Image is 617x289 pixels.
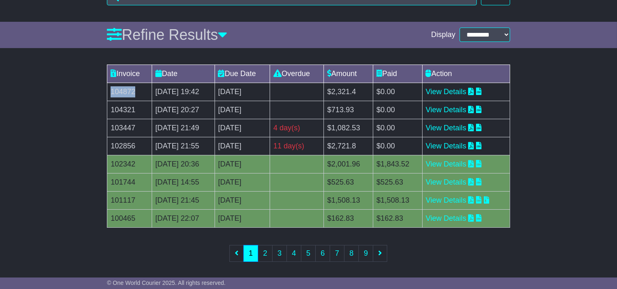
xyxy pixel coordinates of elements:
td: [DATE] [215,209,270,227]
td: Invoice [107,65,152,83]
td: [DATE] 14:55 [152,173,215,191]
td: [DATE] [215,101,270,119]
a: 2 [258,245,273,262]
a: 5 [301,245,316,262]
a: 4 [287,245,301,262]
td: $0.00 [373,137,422,155]
a: View Details [426,106,467,114]
td: $0.00 [373,119,422,137]
td: $1,843.52 [373,155,422,173]
td: $525.63 [373,173,422,191]
td: Amount [324,65,373,83]
a: Refine Results [107,26,227,43]
a: 6 [315,245,330,262]
td: $0.00 [373,83,422,101]
td: $525.63 [324,173,373,191]
td: $0.00 [373,101,422,119]
td: Overdue [270,65,324,83]
a: View Details [426,124,467,132]
td: [DATE] [215,119,270,137]
a: 8 [344,245,359,262]
td: $162.83 [373,209,422,227]
a: 3 [272,245,287,262]
a: 7 [330,245,344,262]
a: 1 [243,245,258,262]
td: $1,508.13 [324,191,373,209]
td: [DATE] [215,155,270,173]
td: [DATE] [215,173,270,191]
td: [DATE] 19:42 [152,83,215,101]
div: 11 day(s) [273,141,320,152]
td: [DATE] 20:36 [152,155,215,173]
a: View Details [426,88,467,96]
td: [DATE] 22:07 [152,209,215,227]
td: $1,508.13 [373,191,422,209]
td: [DATE] [215,83,270,101]
a: View Details [426,142,467,150]
td: $2,721.8 [324,137,373,155]
a: View Details [426,160,467,168]
td: 102342 [107,155,152,173]
td: [DATE] 21:45 [152,191,215,209]
td: 103447 [107,119,152,137]
td: Due Date [215,65,270,83]
div: 4 day(s) [273,123,320,134]
td: Action [422,65,510,83]
td: 104872 [107,83,152,101]
td: $2,001.96 [324,155,373,173]
td: 100465 [107,209,152,227]
td: 101117 [107,191,152,209]
td: [DATE] 20:27 [152,101,215,119]
span: © One World Courier 2025. All rights reserved. [107,280,226,286]
td: 102856 [107,137,152,155]
td: $162.83 [324,209,373,227]
td: 104321 [107,101,152,119]
td: Paid [373,65,422,83]
td: $713.93 [324,101,373,119]
td: [DATE] [215,191,270,209]
td: $1,082.53 [324,119,373,137]
td: [DATE] 21:49 [152,119,215,137]
td: Date [152,65,215,83]
td: 101744 [107,173,152,191]
a: View Details [426,196,467,204]
td: $2,321.4 [324,83,373,101]
td: [DATE] [215,137,270,155]
span: Display [431,30,455,39]
a: 9 [358,245,373,262]
a: View Details [426,178,467,186]
a: View Details [426,214,467,222]
td: [DATE] 21:55 [152,137,215,155]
